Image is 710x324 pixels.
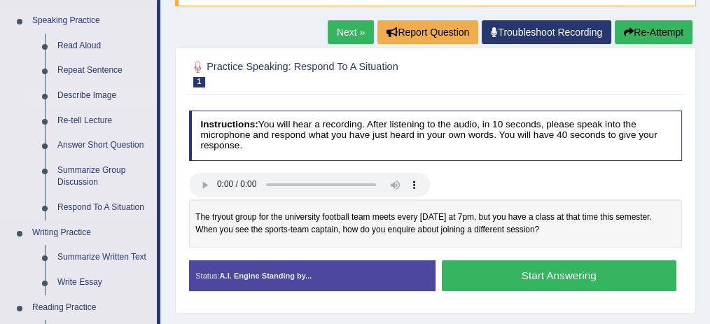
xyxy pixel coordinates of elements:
[51,195,157,220] a: Respond To A Situation
[26,8,157,34] a: Speaking Practice
[26,220,157,246] a: Writing Practice
[51,83,157,108] a: Describe Image
[51,34,157,59] a: Read Aloud
[482,20,611,44] a: Troubleshoot Recording
[26,295,157,321] a: Reading Practice
[442,260,676,290] button: Start Answering
[51,58,157,83] a: Repeat Sentence
[189,58,495,87] h2: Practice Speaking: Respond To A Situation
[200,119,258,129] b: Instructions:
[51,270,157,295] a: Write Essay
[51,158,157,195] a: Summarize Group Discussion
[189,260,436,291] div: Status:
[51,133,157,158] a: Answer Short Question
[51,108,157,134] a: Re-tell Lecture
[51,245,157,270] a: Summarize Written Text
[220,272,312,280] strong: A.I. Engine Standing by...
[377,20,478,44] button: Report Question
[615,20,692,44] button: Re-Attempt
[189,111,683,161] h4: You will hear a recording. After listening to the audio, in 10 seconds, please speak into the mic...
[189,199,683,248] div: The tryout group for the university football team meets every [DATE] at 7pm, but you have a class...
[193,77,206,87] span: 1
[328,20,374,44] a: Next »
